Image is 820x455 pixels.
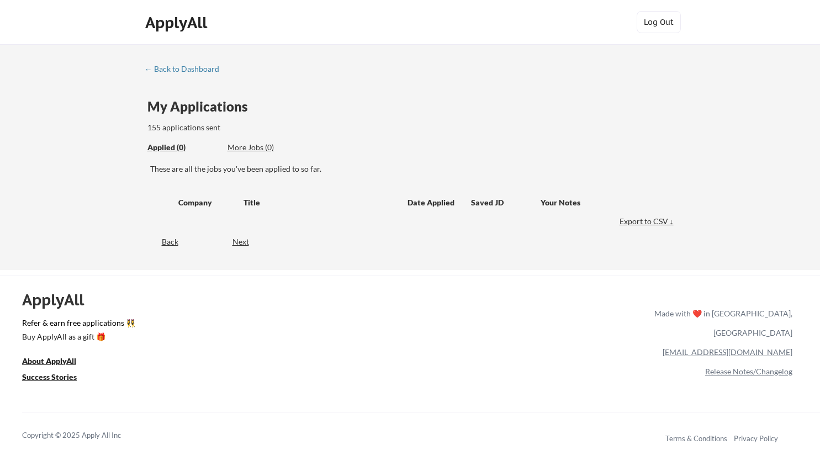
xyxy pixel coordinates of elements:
div: More Jobs (0) [228,142,309,153]
div: Date Applied [408,197,456,208]
a: Release Notes/Changelog [705,367,792,376]
div: These are all the jobs you've been applied to so far. [147,142,219,154]
div: ApplyAll [22,290,97,309]
a: Terms & Conditions [665,434,727,443]
div: Applied (0) [147,142,219,153]
div: Export to CSV ↓ [620,216,676,227]
div: 155 applications sent [147,122,361,133]
u: About ApplyAll [22,356,76,366]
div: My Applications [147,100,257,113]
div: Your Notes [541,197,666,208]
a: [EMAIL_ADDRESS][DOMAIN_NAME] [663,347,792,357]
div: Company [178,197,234,208]
div: ← Back to Dashboard [145,65,228,73]
a: About ApplyAll [22,355,92,369]
a: Buy ApplyAll as a gift 🎁 [22,331,133,345]
div: ApplyAll [145,13,210,32]
div: Saved JD [471,192,541,212]
div: Back [145,236,178,247]
a: Success Stories [22,371,92,385]
div: Title [244,197,397,208]
button: Log Out [637,11,681,33]
div: Next [232,236,262,247]
div: Made with ❤️ in [GEOGRAPHIC_DATA], [GEOGRAPHIC_DATA] [650,304,792,342]
a: ← Back to Dashboard [145,65,228,76]
a: Refer & earn free applications 👯‍♀️ [22,319,424,331]
div: Copyright © 2025 Apply All Inc [22,430,149,441]
div: Buy ApplyAll as a gift 🎁 [22,333,133,341]
u: Success Stories [22,372,77,382]
div: These are all the jobs you've been applied to so far. [150,163,676,174]
div: These are job applications we think you'd be a good fit for, but couldn't apply you to automatica... [228,142,309,154]
a: Privacy Policy [734,434,778,443]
